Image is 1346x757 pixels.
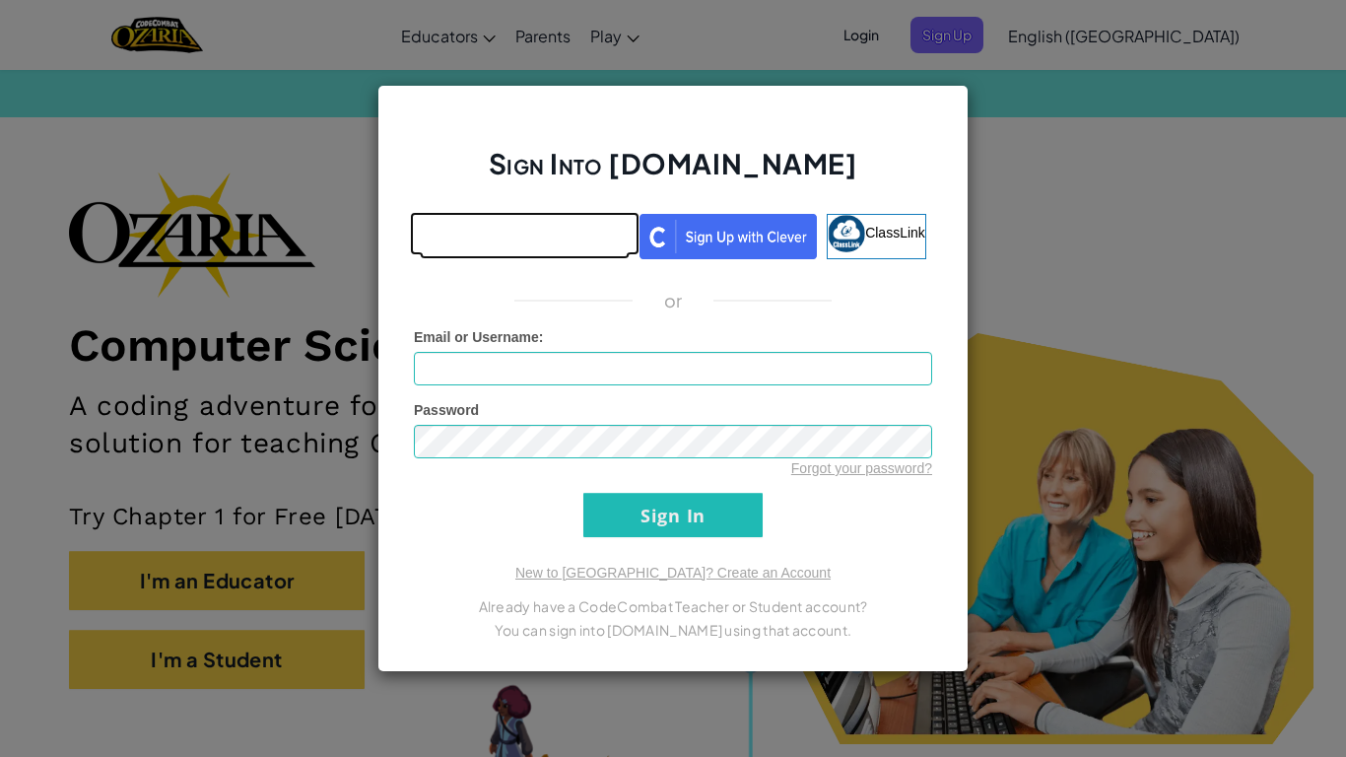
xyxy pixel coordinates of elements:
input: Sign In [583,493,763,537]
p: or [664,289,683,312]
label: : [414,327,544,347]
iframe: Sign in with Google Button [410,212,639,255]
img: clever_sso_button@2x.png [639,214,817,259]
a: New to [GEOGRAPHIC_DATA]? Create an Account [515,565,831,581]
span: Password [414,402,479,418]
h2: Sign Into [DOMAIN_NAME] [414,145,932,202]
a: Forgot your password? [791,460,932,476]
span: ClassLink [865,225,925,241]
img: classlink-logo-small.png [828,215,865,252]
p: Already have a CodeCombat Teacher or Student account? [414,594,932,618]
span: Email or Username [414,329,539,345]
p: You can sign into [DOMAIN_NAME] using that account. [414,618,932,642]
